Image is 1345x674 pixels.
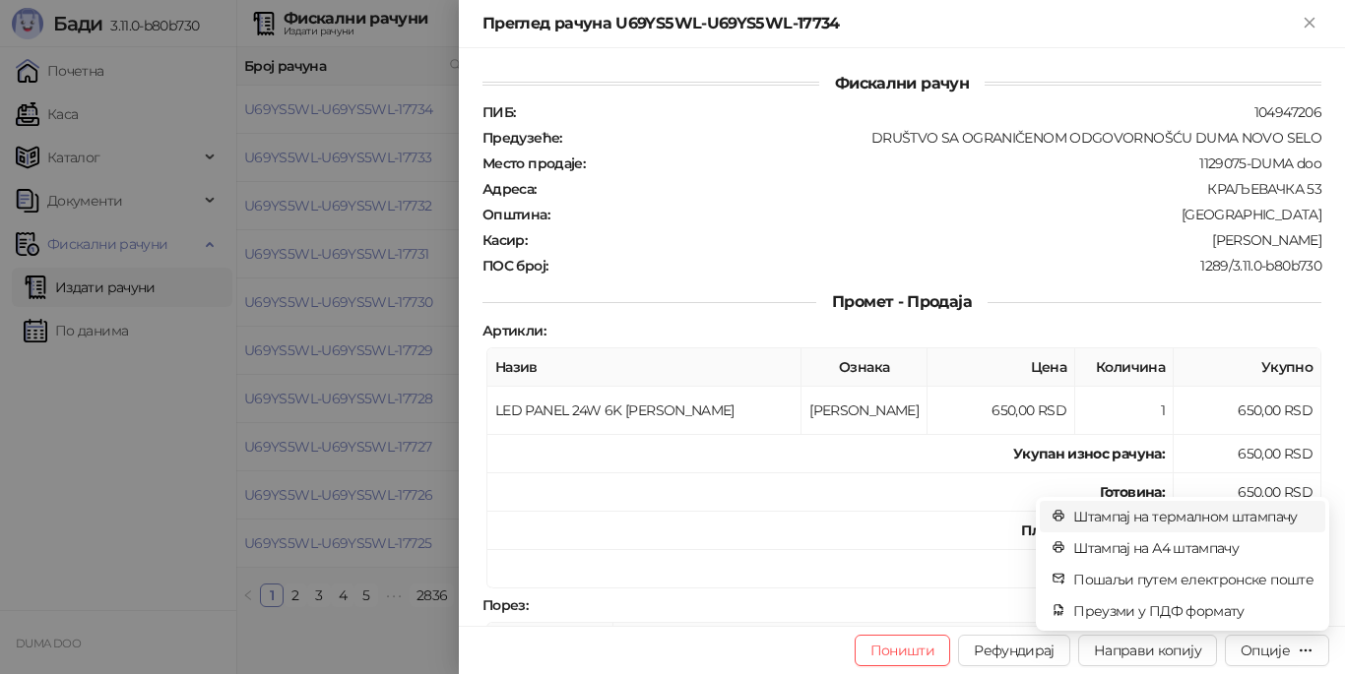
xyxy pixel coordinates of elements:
span: Направи копију [1094,642,1201,659]
button: Направи копију [1078,635,1217,666]
div: 1289/3.11.0-b80b730 [549,257,1323,275]
div: Опције [1241,642,1290,659]
td: 650,00 RSD [1174,435,1321,473]
th: Укупно [1174,348,1321,387]
span: Фискални рачун [819,74,985,92]
th: Ознака [801,348,928,387]
span: Преузми у ПДФ формату [1073,600,1313,622]
td: 650,00 RSD [928,387,1075,435]
th: Име [613,623,1095,661]
strong: Предузеће : [482,129,562,147]
strong: Место продаје : [482,154,585,172]
span: Штампај на термалном штампачу [1073,506,1313,527]
button: Поништи [855,635,951,666]
strong: Порез : [482,596,528,614]
button: Опције [1225,635,1329,666]
td: 650,00 RSD [1174,387,1321,435]
span: Штампај на А4 штампачу [1073,537,1313,559]
td: LED PANEL 24W 6K [PERSON_NAME] [487,387,801,435]
th: Ознака [487,623,613,661]
strong: ПИБ : [482,103,515,121]
td: [PERSON_NAME] [801,387,928,435]
th: Количина [1075,348,1174,387]
span: Пошаљи путем електронске поште [1073,569,1313,590]
div: [GEOGRAPHIC_DATA] [551,206,1323,223]
div: 104947206 [517,103,1323,121]
th: Назив [487,348,801,387]
button: Рефундирај [958,635,1070,666]
div: [PERSON_NAME] [529,231,1323,249]
div: 1129075-DUMA doo [587,154,1323,172]
span: Промет - Продаја [816,292,988,311]
td: 1 [1075,387,1174,435]
strong: Касир : [482,231,527,249]
th: Цена [928,348,1075,387]
strong: ПОС број : [482,257,547,275]
strong: Адреса : [482,180,537,198]
strong: Артикли : [482,322,545,339]
div: DRUŠTVO SA OGRANIČENOM ODGOVORNOŠĆU DUMA NOVO SELO [564,129,1323,147]
td: 650,00 RSD [1174,473,1321,512]
strong: Укупан износ рачуна : [1013,445,1165,462]
strong: Плаћено у готовини: [1021,521,1165,539]
button: Close [1298,12,1321,35]
div: КРАЉЕВАЧКА 53 [539,180,1323,198]
div: Преглед рачуна U69YS5WL-U69YS5WL-17734 [482,12,1298,35]
strong: Општина : [482,206,549,223]
strong: Готовина : [1100,483,1165,501]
